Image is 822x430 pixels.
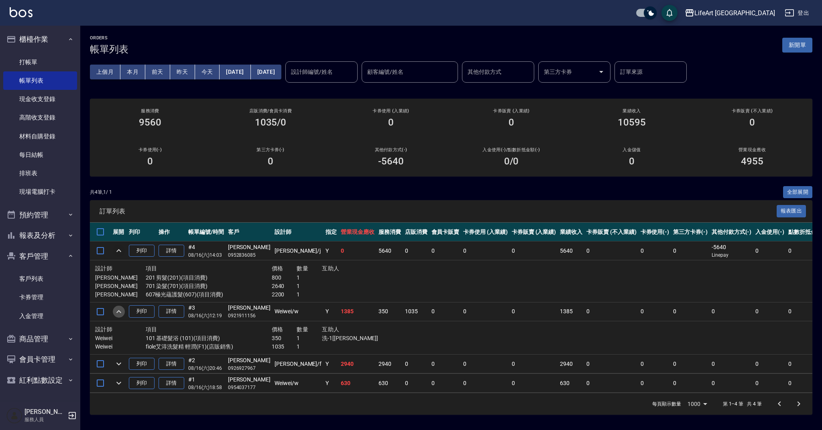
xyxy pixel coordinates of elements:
[297,290,322,299] p: 1
[781,6,812,20] button: 登出
[429,223,462,241] th: 會員卡販賣
[3,205,77,225] button: 預約管理
[3,108,77,127] a: 高階收支登錄
[558,241,584,260] td: 5640
[146,274,272,282] p: 201 剪髮(201)(項目消費)
[376,355,403,373] td: 2940
[139,117,161,128] h3: 9560
[145,65,170,79] button: 前天
[95,290,146,299] p: [PERSON_NAME]
[324,241,339,260] td: Y
[777,207,806,215] a: 報表匯出
[388,117,394,128] h3: 0
[324,223,339,241] th: 指定
[186,302,226,321] td: #3
[95,326,112,333] span: 設計師
[3,288,77,306] a: 卡券管理
[652,400,681,408] p: 每頁顯示數量
[159,358,184,370] a: 詳情
[322,326,339,333] span: 互助人
[584,241,638,260] td: 0
[228,365,271,372] p: 0926927967
[324,374,339,393] td: Y
[403,302,429,321] td: 1035
[3,29,77,50] button: 櫃檯作業
[157,223,186,241] th: 操作
[429,355,462,373] td: 0
[228,312,271,319] p: 0921911156
[558,355,584,373] td: 2940
[376,302,403,321] td: 350
[113,245,125,257] button: expand row
[228,243,271,252] div: [PERSON_NAME]
[339,355,376,373] td: 2940
[228,304,271,312] div: [PERSON_NAME]
[710,223,754,241] th: 其他付款方式(-)
[111,223,127,241] th: 展開
[461,241,510,260] td: 0
[3,370,77,391] button: 紅利點數設定
[403,223,429,241] th: 店販消費
[100,207,777,215] span: 訂單列表
[113,377,125,389] button: expand row
[429,241,462,260] td: 0
[3,225,77,246] button: 報表及分析
[228,375,271,384] div: [PERSON_NAME]
[113,306,125,318] button: expand row
[595,65,608,78] button: Open
[339,223,376,241] th: 營業現金應收
[322,265,339,272] span: 互助人
[694,8,775,18] div: LifeArt [GEOGRAPHIC_DATA]
[297,265,308,272] span: 數量
[461,374,510,393] td: 0
[639,302,671,321] td: 0
[297,343,322,351] p: 1
[228,252,271,259] p: 0952836085
[272,343,297,351] p: 1035
[272,274,297,282] p: 800
[228,384,271,391] p: 0954037177
[324,355,339,373] td: Y
[228,356,271,365] div: [PERSON_NAME]
[782,38,812,53] button: 新開單
[226,223,273,241] th: 客戶
[3,183,77,201] a: 現場電腦打卡
[186,241,226,260] td: #4
[272,334,297,343] p: 350
[429,302,462,321] td: 0
[339,241,376,260] td: 0
[684,393,710,415] div: 1000
[95,282,146,290] p: [PERSON_NAME]
[581,147,682,152] h2: 入金儲值
[188,384,224,391] p: 08/16 (六) 18:58
[90,44,128,55] h3: 帳單列表
[146,326,157,333] span: 項目
[129,245,155,257] button: 列印
[723,400,762,408] p: 第 1–4 筆 共 4 筆
[3,127,77,146] a: 材料自購登錄
[777,205,806,217] button: 報表匯出
[753,355,786,373] td: 0
[639,223,671,241] th: 卡券使用(-)
[339,374,376,393] td: 630
[403,355,429,373] td: 0
[146,343,272,351] p: fiole艾淂洗髮精 輕潤(F1)(店販銷售)
[584,223,638,241] th: 卡券販賣 (不入業績)
[188,312,224,319] p: 08/16 (六) 12:19
[712,252,752,259] p: Linepay
[671,374,710,393] td: 0
[146,265,157,272] span: 項目
[146,290,272,299] p: 607極光蘊護髮(607)(項目消費)
[639,355,671,373] td: 0
[273,355,324,373] td: [PERSON_NAME] /f
[90,35,128,41] h2: ORDERS
[376,223,403,241] th: 服務消費
[113,358,125,370] button: expand row
[376,241,403,260] td: 5640
[584,355,638,373] td: 0
[782,41,812,49] a: 新開單
[504,156,519,167] h3: 0 /0
[272,290,297,299] p: 2200
[186,355,226,373] td: #2
[186,223,226,241] th: 帳單編號/時間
